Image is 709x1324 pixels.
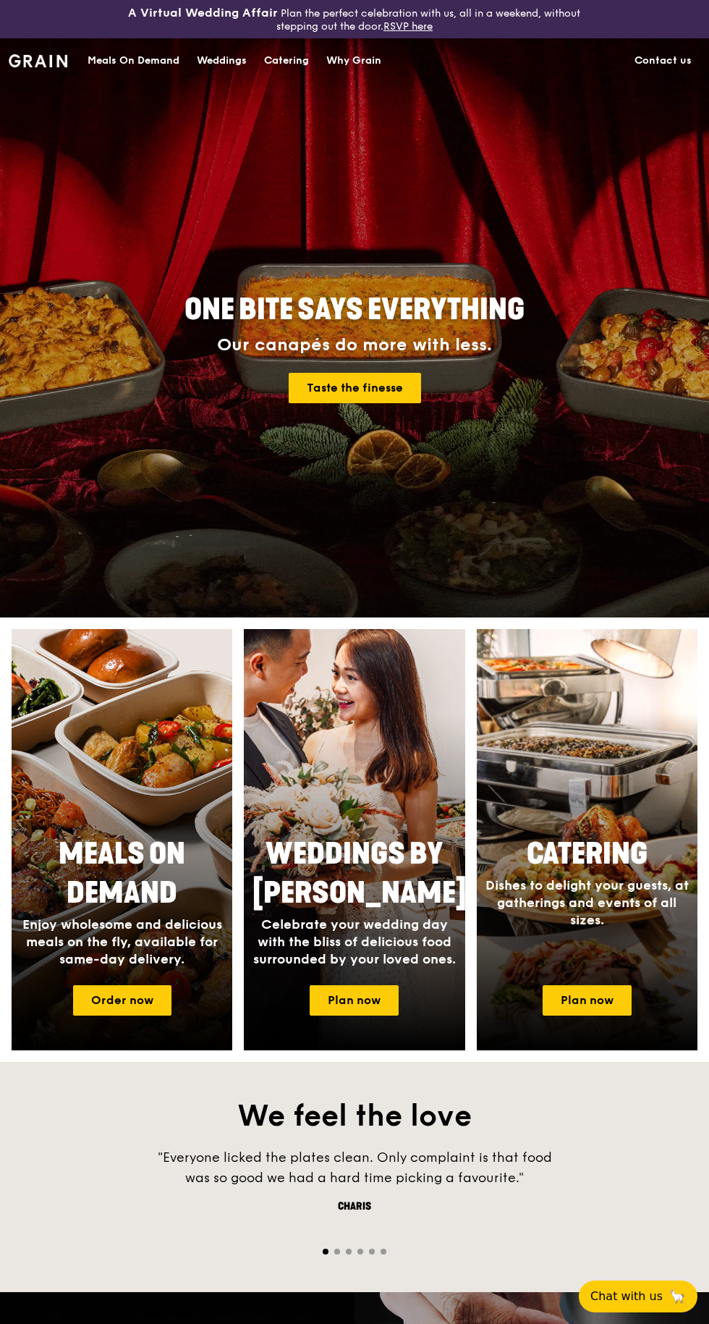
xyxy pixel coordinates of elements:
[244,629,464,1050] img: weddings-card.4f3003b8.jpg
[255,39,318,83] a: Catering
[485,877,689,928] span: Dishes to delight your guests, at gatherings and events of all sizes.
[22,916,222,967] span: Enjoy wholesome and delicious meals on the fly, available for same-day delivery.
[12,629,232,1050] img: meals-on-demand-card.d2b6f6db.png
[357,1249,363,1255] span: Go to slide 4
[252,837,467,911] span: Weddings by [PERSON_NAME]
[668,1288,686,1305] span: 🦙
[310,985,399,1016] a: Plan now
[184,292,525,327] span: ONE BITE SAYS EVERYTHING
[477,629,697,1050] img: catering-card.e1cfaf3e.jpg
[118,6,590,33] div: Plan the perfect celebration with us, all in a weekend, without stepping out the door.
[117,335,592,355] div: Our canapés do more with less.
[527,837,648,872] span: Catering
[12,629,232,1050] a: Meals On DemandEnjoy wholesome and delicious meals on the fly, available for same-day delivery.Or...
[381,1249,386,1255] span: Go to slide 6
[346,1249,352,1255] span: Go to slide 3
[197,39,247,83] div: Weddings
[264,39,309,83] div: Catering
[383,20,433,33] a: RSVP here
[188,39,255,83] a: Weddings
[9,38,67,81] a: GrainGrain
[334,1249,340,1255] span: Go to slide 2
[369,1249,375,1255] span: Go to slide 5
[626,39,700,83] a: Contact us
[128,6,278,20] h3: A Virtual Wedding Affair
[244,629,464,1050] a: Weddings by [PERSON_NAME]Celebrate your wedding day with the bliss of delicious food surrounded b...
[9,54,67,67] img: Grain
[289,373,421,403] a: Taste the finesse
[590,1288,663,1305] span: Chat with us
[318,39,390,83] a: Why Grain
[59,837,185,911] span: Meals On Demand
[253,916,456,967] span: Celebrate your wedding day with the bliss of delicious food surrounded by your loved ones.
[326,39,381,83] div: Why Grain
[137,1147,572,1188] div: "Everyone licked the plates clean. Only complaint is that food was so good we had a hard time pic...
[88,39,179,83] div: Meals On Demand
[323,1249,328,1255] span: Go to slide 1
[543,985,632,1016] a: Plan now
[137,1199,572,1214] div: Charis
[477,629,697,1050] a: CateringDishes to delight your guests, at gatherings and events of all sizes.Plan now
[73,985,171,1016] a: Order now
[579,1281,697,1312] button: Chat with us🦙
